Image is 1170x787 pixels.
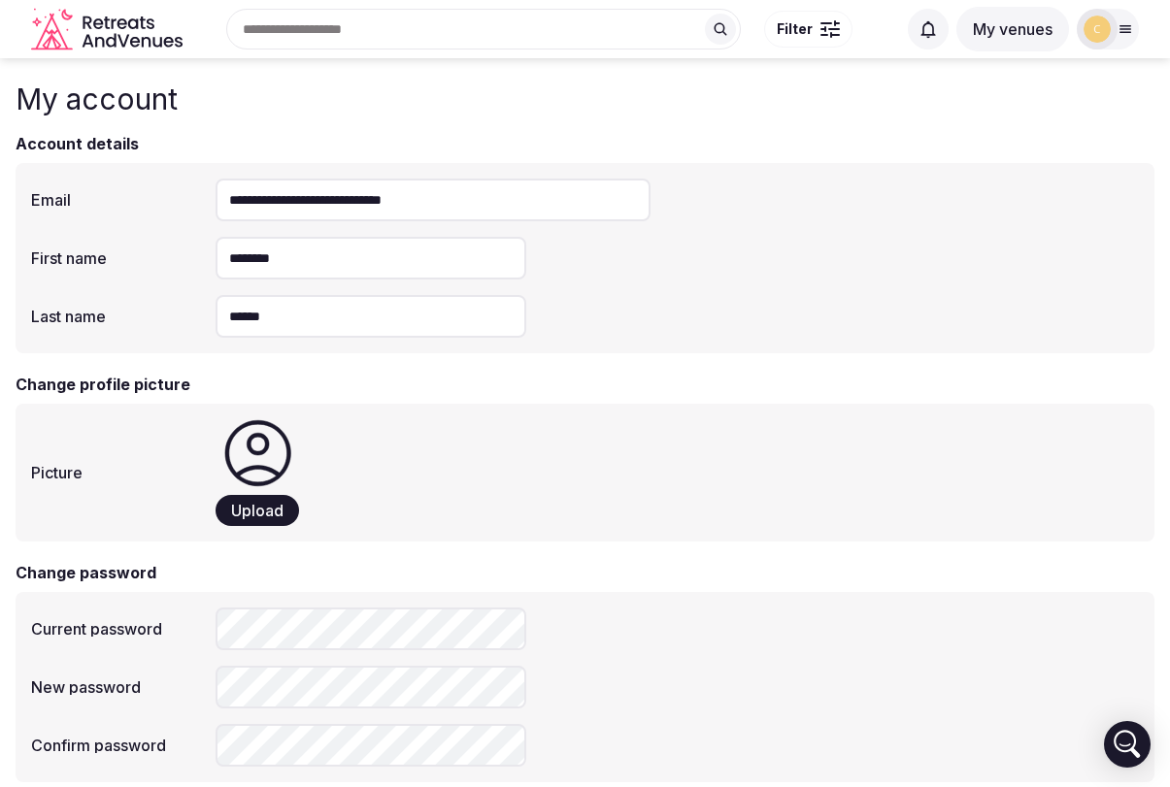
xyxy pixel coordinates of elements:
[777,19,813,39] span: Filter
[31,8,186,51] a: Visit the homepage
[1084,16,1111,43] img: casas-do-lupo
[1104,721,1151,768] div: Open Intercom Messenger
[956,19,1069,39] a: My venues
[764,11,852,48] button: Filter
[31,738,216,753] label: Confirm password
[16,373,1154,396] h3: Change profile picture
[956,7,1069,51] button: My venues
[216,495,299,526] button: Upload
[231,501,284,520] span: Upload
[16,561,1154,584] h3: Change password
[16,82,178,116] h1: My account
[16,132,1154,155] h3: Account details
[31,465,216,480] label: Picture
[31,621,216,637] label: Current password
[31,250,216,266] label: First name
[31,8,186,51] svg: Retreats and Venues company logo
[31,679,216,695] label: New password
[31,192,216,208] label: Email
[31,309,216,324] label: Last name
